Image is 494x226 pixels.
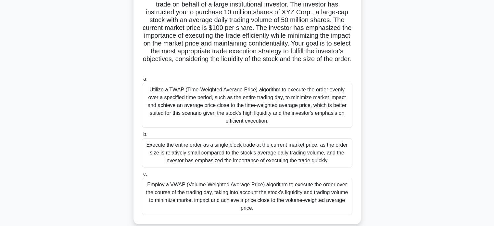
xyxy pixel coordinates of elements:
[142,178,352,215] div: Employ a VWAP (Volume-Weighted Average Price) algorithm to execute the order over the course of t...
[142,83,352,128] div: Utilize a TWAP (Time-Weighted Average Price) algorithm to execute the order evenly over a specifi...
[143,131,147,137] span: b.
[143,76,147,82] span: a.
[143,171,147,177] span: c.
[142,138,352,167] div: Execute the entire order as a single block trade at the current market price, as the order size i...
